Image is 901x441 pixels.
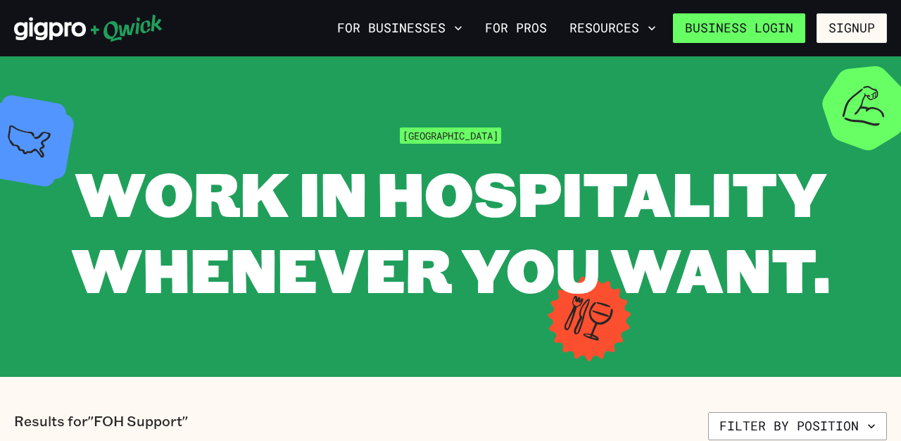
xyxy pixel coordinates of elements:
span: WORK IN HOSPITALITY WHENEVER YOU WANT. [71,152,830,309]
span: [GEOGRAPHIC_DATA] [400,128,501,144]
a: Business Login [673,13,805,43]
button: For Businesses [332,16,468,40]
button: Resources [564,16,662,40]
button: Signup [817,13,887,43]
button: Filter by position [708,412,887,440]
p: Results for "FOH Support" [14,412,188,440]
a: For Pros [479,16,553,40]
